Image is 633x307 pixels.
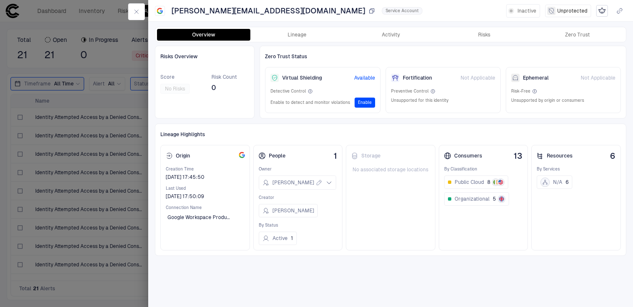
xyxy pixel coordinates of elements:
span: 1 [291,235,293,242]
span: 1 [334,151,337,160]
span: [DATE] 17:45:50 [166,174,204,181]
span: No Risks [165,85,185,92]
span: No associated storage locations [351,166,430,173]
button: Enable [355,98,375,108]
span: Organizational [455,196,489,202]
span: [PERSON_NAME][EMAIL_ADDRESS][DOMAIN_NAME] [172,6,365,16]
img: IE [493,180,498,185]
span: Unsupported by origin or consumers [511,98,584,103]
div: Lineage Highlights [160,129,621,140]
span: [DATE] 17:50:09 [166,193,204,200]
span: 5 [493,196,496,202]
div: Google Workspace [238,152,244,158]
span: By Services [537,166,615,172]
button: [PERSON_NAME][EMAIL_ADDRESS][DOMAIN_NAME] [170,4,377,18]
span: Score [160,74,190,80]
span: Public Cloud [455,179,484,186]
span: Risk-Free [511,88,530,94]
span: Creator [259,195,337,201]
span: Last Used [166,186,244,191]
img: US [498,180,503,185]
span: [PERSON_NAME] [273,207,314,214]
span: Unsupported for this identity [391,98,448,103]
span: Fortification [403,75,432,81]
span: Owner [259,166,337,172]
div: Zero Trust [565,31,590,38]
div: 08/03/2025 17:50:09 (GMT+00:00 UTC) [166,193,204,200]
div: Origin [166,152,190,159]
div: Mark as Crown Jewel [596,5,608,17]
button: Overview [157,29,250,41]
span: Ephemeral [523,75,549,81]
span: By Classification [444,166,523,172]
span: Connection Name [166,205,244,211]
span: Risk Count [211,74,237,80]
span: 8 [487,179,490,186]
button: Google Workspace Production [166,211,244,224]
span: Unprotected [557,8,587,14]
span: 0 [211,84,237,92]
span: Preventive Control [391,88,429,94]
button: Active1 [259,232,297,245]
div: Risks [478,31,490,38]
span: Not Applicable [461,75,495,81]
button: N/A6 [537,175,572,189]
span: Not Applicable [581,75,615,81]
span: By Status [259,222,337,228]
div: Zero Trust Status [265,51,621,62]
button: Public Cloud8IEUS [444,175,508,189]
div: Storage [351,152,381,159]
span: Enable to detect and monitor violations [270,100,350,106]
div: 20/12/2024 17:45:50 (GMT+00:00 UTC) [166,174,204,181]
span: Creation Time [166,166,244,172]
button: Lineage [250,29,344,41]
div: Google Workspace [157,8,163,14]
button: Organizational5GB [444,192,509,206]
div: Consumers [444,152,482,159]
span: Detective Control [270,88,306,94]
img: GB [499,196,504,201]
div: Risks Overview [160,51,249,62]
div: People [259,152,286,159]
span: 6 [610,151,615,160]
span: Virtual Shielding [282,75,322,81]
span: [PERSON_NAME] [273,179,314,186]
span: 6 [566,179,569,186]
span: Google Workspace Production [167,214,233,221]
span: N/A [553,179,562,186]
span: Available [354,75,375,81]
button: [PERSON_NAME] [259,204,318,217]
span: Inactive [517,8,536,14]
div: Resources [537,152,573,159]
span: 13 [514,151,522,160]
button: Activity [344,29,437,41]
span: Service Account [386,8,419,14]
